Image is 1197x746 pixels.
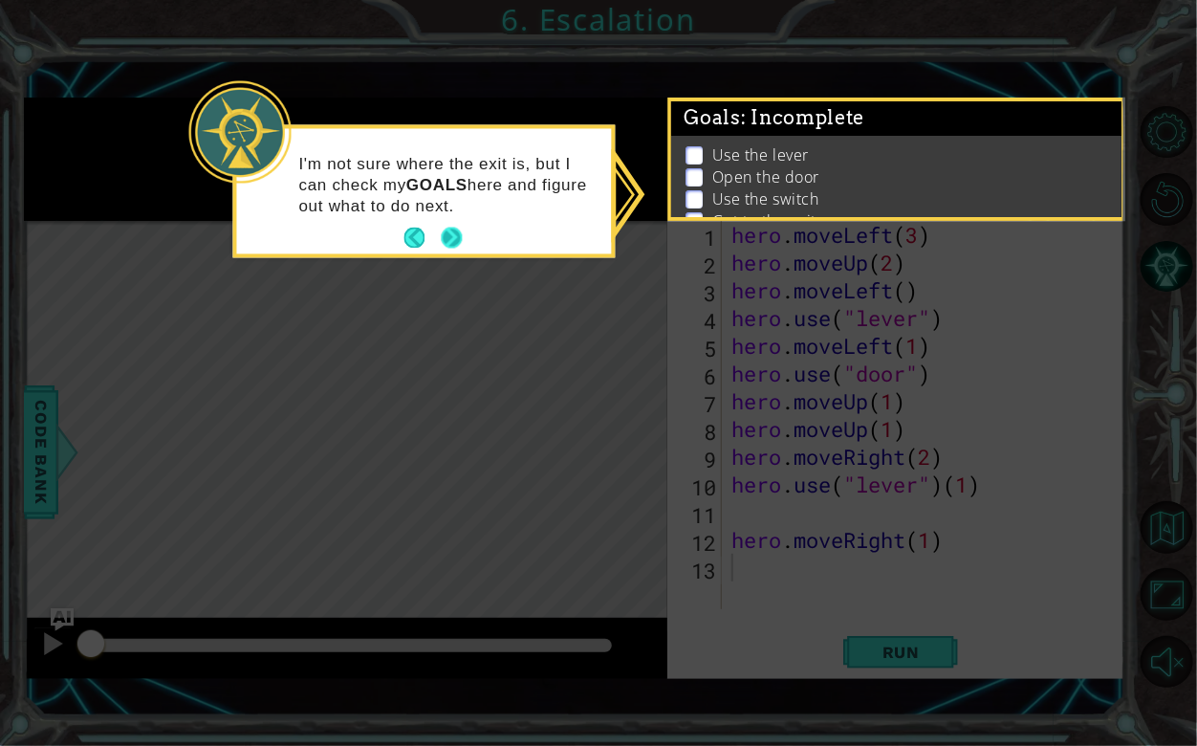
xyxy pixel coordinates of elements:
strong: GOALS [406,176,468,194]
span: : Incomplete [741,106,864,129]
p: Get to the exit [712,210,816,231]
p: Use the lever [712,144,809,165]
p: Use the switch [712,188,819,209]
button: Back [404,228,442,249]
p: Open the door [712,166,819,187]
button: Next [438,224,467,252]
p: I'm not sure where the exit is, but I can check my here and figure out what to do next. [299,154,598,217]
span: Goals [684,106,864,130]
